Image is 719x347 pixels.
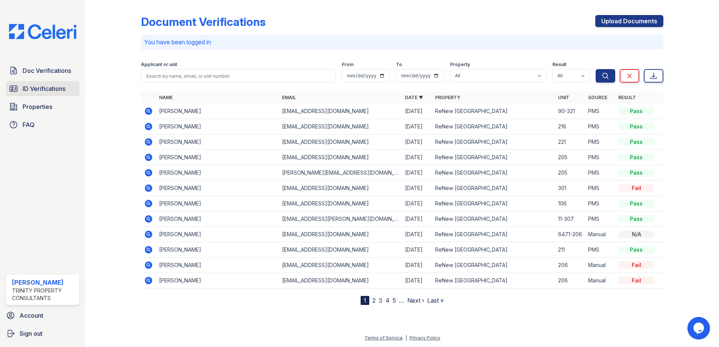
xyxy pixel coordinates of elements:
td: 301 [555,181,585,196]
td: ReNew [GEOGRAPHIC_DATA] [432,196,555,211]
div: Fail [618,184,654,192]
div: | [405,335,407,341]
td: [DATE] [402,104,432,119]
td: [EMAIL_ADDRESS][DOMAIN_NAME] [279,104,402,119]
td: [PERSON_NAME] [156,211,279,227]
td: ReNew [GEOGRAPHIC_DATA] [432,104,555,119]
label: To [396,62,402,68]
a: FAQ [6,117,79,132]
div: Pass [618,107,654,115]
td: [PERSON_NAME] [156,196,279,211]
label: Property [450,62,470,68]
td: 206 [555,273,585,288]
td: Manual [585,227,615,242]
td: PMS [585,196,615,211]
label: From [342,62,353,68]
a: Result [618,95,636,100]
td: PMS [585,104,615,119]
td: 211 [555,242,585,258]
td: ReNew [GEOGRAPHIC_DATA] [432,211,555,227]
span: Doc Verifications [23,66,71,75]
td: ReNew [GEOGRAPHIC_DATA] [432,134,555,150]
td: ReNew [GEOGRAPHIC_DATA] [432,165,555,181]
iframe: chat widget [687,317,711,339]
a: Last » [427,297,444,304]
td: ReNew [GEOGRAPHIC_DATA] [432,258,555,273]
div: [PERSON_NAME] [12,278,76,287]
div: Pass [618,138,654,146]
span: Properties [23,102,52,111]
label: Result [552,62,566,68]
td: [DATE] [402,211,432,227]
td: Manual [585,273,615,288]
td: [PERSON_NAME] [156,181,279,196]
label: Applicant or unit [141,62,177,68]
div: Fail [618,261,654,269]
a: Properties [6,99,79,114]
td: [PERSON_NAME] [156,227,279,242]
a: Next › [407,297,424,304]
td: ReNew [GEOGRAPHIC_DATA] [432,227,555,242]
p: You have been logged in [144,38,660,47]
td: [PERSON_NAME] [156,242,279,258]
a: ID Verifications [6,81,79,96]
td: [DATE] [402,181,432,196]
td: Manual [585,258,615,273]
td: 205 [555,150,585,165]
td: [DATE] [402,165,432,181]
div: Fail [618,277,654,284]
span: FAQ [23,120,35,129]
div: Pass [618,123,654,130]
td: ReNew [GEOGRAPHIC_DATA] [432,150,555,165]
span: … [399,296,404,305]
td: [PERSON_NAME] [156,258,279,273]
td: [EMAIL_ADDRESS][DOMAIN_NAME] [279,258,402,273]
td: 206 [555,258,585,273]
td: [DATE] [402,273,432,288]
div: Document Verifications [141,15,265,29]
td: [PERSON_NAME] [156,104,279,119]
td: [EMAIL_ADDRESS][DOMAIN_NAME] [279,227,402,242]
td: [DATE] [402,119,432,134]
a: Email [282,95,296,100]
td: PMS [585,211,615,227]
div: N/A [618,231,654,238]
a: Upload Documents [595,15,663,27]
td: ReNew [GEOGRAPHIC_DATA] [432,119,555,134]
td: [PERSON_NAME] [156,273,279,288]
td: [DATE] [402,227,432,242]
div: Trinity Property Consultants [12,287,76,302]
a: Source [588,95,607,100]
td: [EMAIL_ADDRESS][DOMAIN_NAME] [279,242,402,258]
td: [DATE] [402,242,432,258]
a: Date ▼ [405,95,423,100]
td: [PERSON_NAME][EMAIL_ADDRESS][DOMAIN_NAME] [279,165,402,181]
td: [PERSON_NAME] [156,134,279,150]
div: Pass [618,169,654,177]
td: [DATE] [402,196,432,211]
td: [PERSON_NAME] [156,119,279,134]
a: 3 [379,297,382,304]
a: Sign out [3,326,82,341]
div: Pass [618,215,654,223]
div: 1 [361,296,369,305]
td: [PERSON_NAME] [156,165,279,181]
td: [DATE] [402,134,432,150]
td: [EMAIL_ADDRESS][PERSON_NAME][DOMAIN_NAME] [279,211,402,227]
td: 205 [555,165,585,181]
td: 221 [555,134,585,150]
a: 5 [393,297,396,304]
td: [PERSON_NAME] [156,150,279,165]
td: [DATE] [402,150,432,165]
div: Pass [618,246,654,253]
a: Terms of Service [364,335,403,341]
td: 11-307 [555,211,585,227]
a: Account [3,308,82,323]
td: PMS [585,242,615,258]
td: PMS [585,150,615,165]
img: CE_Logo_Blue-a8612792a0a2168367f1c8372b55b34899dd931a85d93a1a3d3e32e68fde9ad4.png [3,24,82,39]
td: ReNew [GEOGRAPHIC_DATA] [432,273,555,288]
td: [EMAIL_ADDRESS][DOMAIN_NAME] [279,273,402,288]
a: Name [159,95,173,100]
